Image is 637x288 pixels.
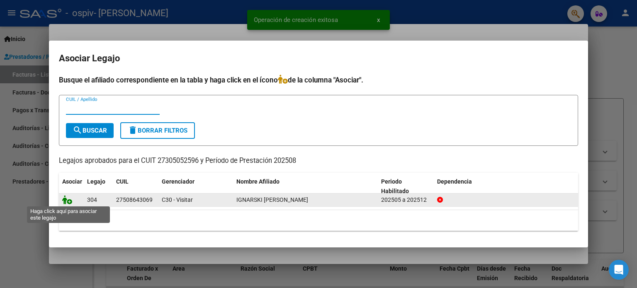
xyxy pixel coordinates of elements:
span: Nombre Afiliado [236,178,280,185]
h2: Asociar Legajo [59,51,578,66]
mat-icon: search [73,125,83,135]
div: 27508643069 [116,195,153,205]
datatable-header-cell: Asociar [59,173,84,200]
span: Borrar Filtros [128,127,187,134]
span: Legajo [87,178,105,185]
datatable-header-cell: Legajo [84,173,113,200]
span: Gerenciador [162,178,195,185]
span: Asociar [62,178,82,185]
div: Open Intercom Messenger [609,260,629,280]
span: Periodo Habilitado [381,178,409,194]
span: IGNARSKI JOSELINE MAGALI [236,196,308,203]
datatable-header-cell: Gerenciador [158,173,233,200]
span: C30 - Visitar [162,196,193,203]
p: Legajos aprobados para el CUIT 27305052596 y Período de Prestación 202508 [59,156,578,166]
mat-icon: delete [128,125,138,135]
datatable-header-cell: CUIL [113,173,158,200]
div: 1 registros [59,210,578,231]
span: CUIL [116,178,129,185]
span: Buscar [73,127,107,134]
button: Buscar [66,123,114,138]
h4: Busque el afiliado correspondiente en la tabla y haga click en el ícono de la columna "Asociar". [59,75,578,85]
div: 202505 a 202512 [381,195,430,205]
span: 304 [87,196,97,203]
datatable-header-cell: Nombre Afiliado [233,173,378,200]
span: Dependencia [437,178,472,185]
button: Borrar Filtros [120,122,195,139]
datatable-header-cell: Dependencia [434,173,579,200]
datatable-header-cell: Periodo Habilitado [378,173,434,200]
